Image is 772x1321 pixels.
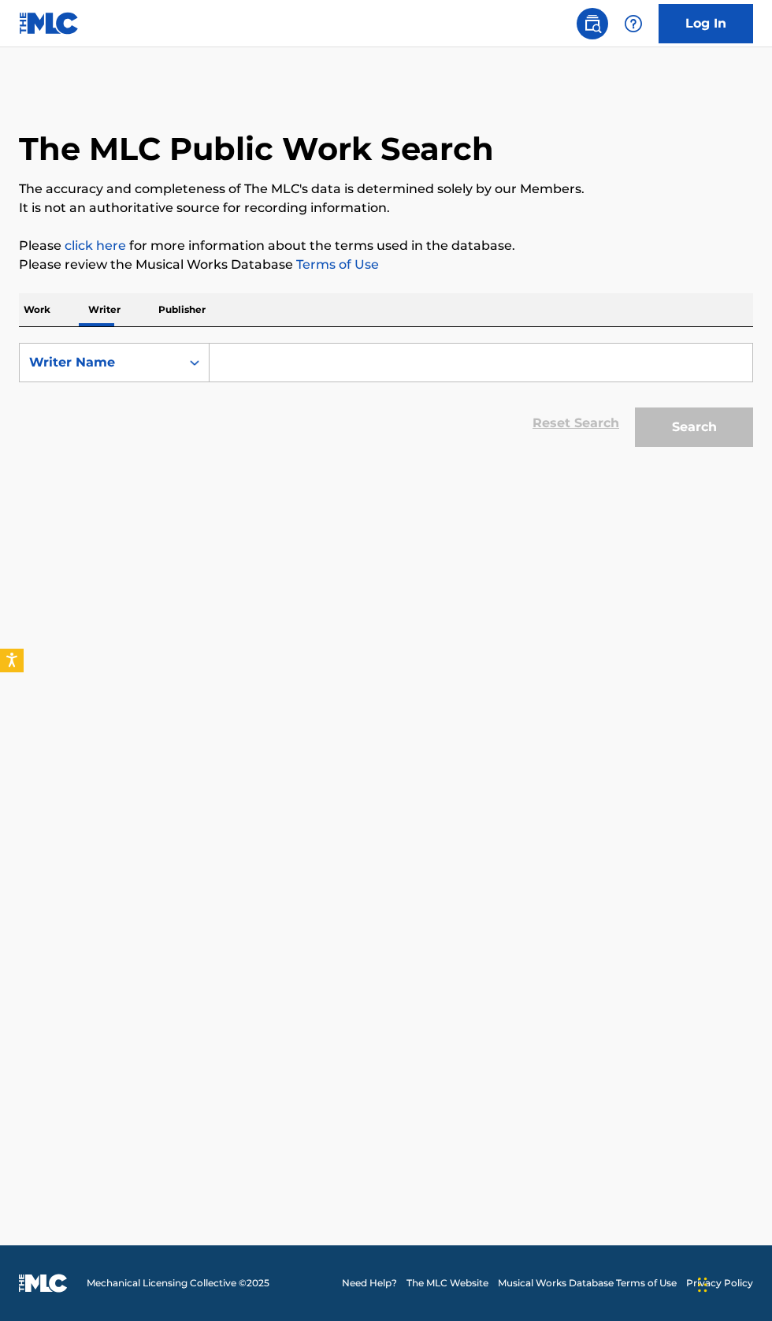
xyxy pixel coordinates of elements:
[618,8,649,39] div: Help
[686,1276,753,1290] a: Privacy Policy
[19,199,753,218] p: It is not an authoritative source for recording information.
[19,255,753,274] p: Please review the Musical Works Database
[154,293,210,326] p: Publisher
[19,180,753,199] p: The accuracy and completeness of The MLC's data is determined solely by our Members.
[406,1276,488,1290] a: The MLC Website
[29,353,171,372] div: Writer Name
[624,14,643,33] img: help
[19,129,494,169] h1: The MLC Public Work Search
[87,1276,269,1290] span: Mechanical Licensing Collective © 2025
[577,8,608,39] a: Public Search
[583,14,602,33] img: search
[293,257,379,272] a: Terms of Use
[698,1261,707,1308] div: سحب
[19,343,753,455] form: Search Form
[19,293,55,326] p: Work
[693,1245,772,1321] iframe: Chat Widget
[498,1276,677,1290] a: Musical Works Database Terms of Use
[19,1274,68,1293] img: logo
[693,1245,772,1321] div: أداة الدردشة
[65,238,126,253] a: click here
[19,12,80,35] img: MLC Logo
[19,236,753,255] p: Please for more information about the terms used in the database.
[342,1276,397,1290] a: Need Help?
[659,4,753,43] a: Log In
[84,293,125,326] p: Writer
